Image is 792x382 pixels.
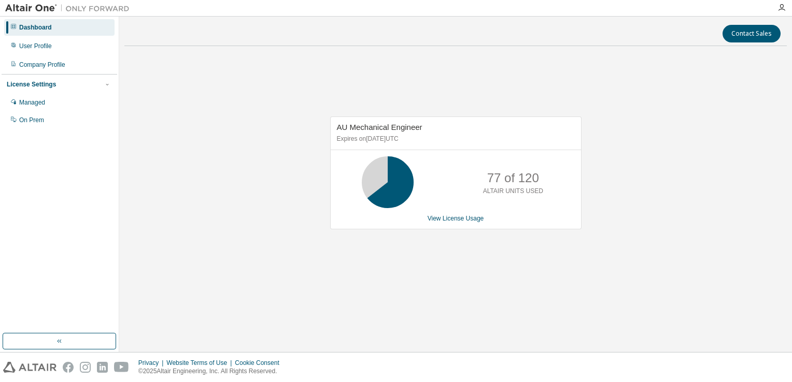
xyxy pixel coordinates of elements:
[138,359,166,367] div: Privacy
[235,359,285,367] div: Cookie Consent
[483,187,543,196] p: ALTAIR UNITS USED
[428,215,484,222] a: View License Usage
[487,169,539,187] p: 77 of 120
[80,362,91,373] img: instagram.svg
[97,362,108,373] img: linkedin.svg
[19,116,44,124] div: On Prem
[19,42,52,50] div: User Profile
[63,362,74,373] img: facebook.svg
[114,362,129,373] img: youtube.svg
[166,359,235,367] div: Website Terms of Use
[19,98,45,107] div: Managed
[138,367,286,376] p: © 2025 Altair Engineering, Inc. All Rights Reserved.
[7,80,56,89] div: License Settings
[337,135,572,143] p: Expires on [DATE] UTC
[3,362,56,373] img: altair_logo.svg
[723,25,781,42] button: Contact Sales
[337,123,422,131] span: AU Mechanical Engineer
[19,23,52,32] div: Dashboard
[5,3,135,13] img: Altair One
[19,61,65,69] div: Company Profile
